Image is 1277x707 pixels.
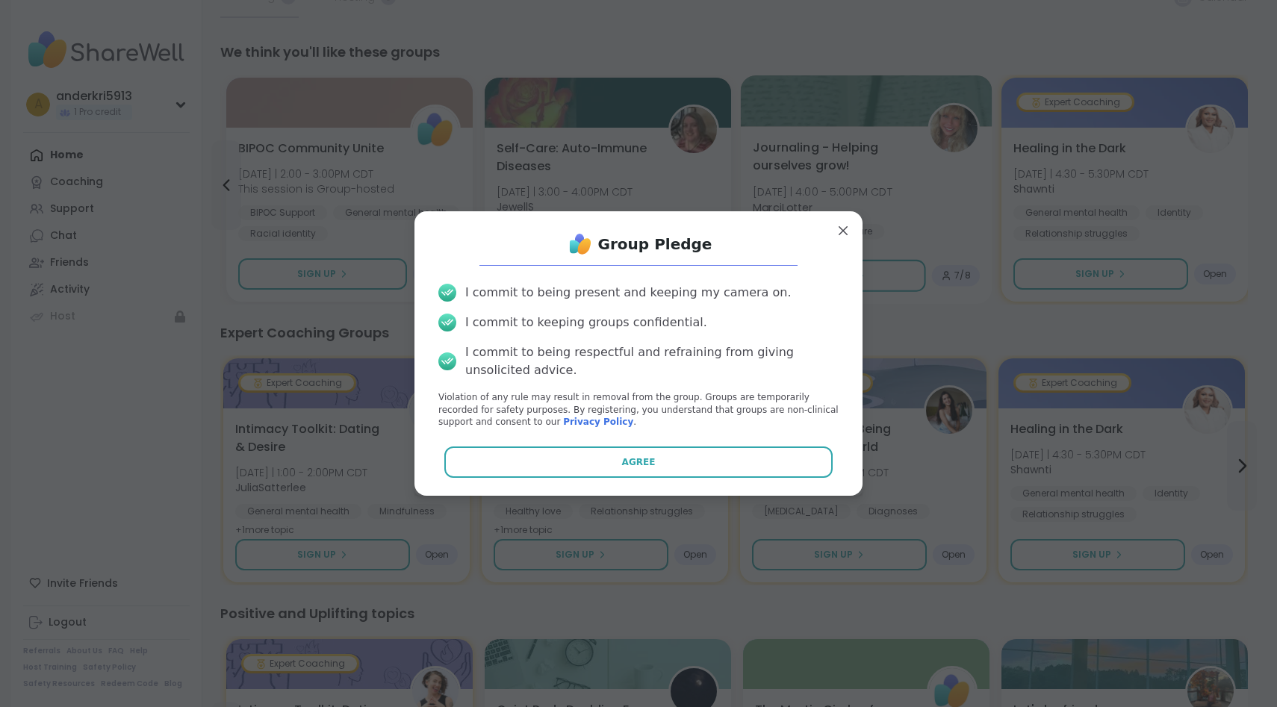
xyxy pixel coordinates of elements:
div: I commit to being present and keeping my camera on. [465,284,791,302]
h1: Group Pledge [598,234,712,255]
p: Violation of any rule may result in removal from the group. Groups are temporarily recorded for s... [438,391,839,429]
span: Agree [622,455,656,469]
a: Privacy Policy [563,417,633,427]
button: Agree [444,446,833,478]
div: I commit to being respectful and refraining from giving unsolicited advice. [465,343,839,379]
div: I commit to keeping groups confidential. [465,314,707,331]
img: ShareWell Logo [565,229,595,259]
